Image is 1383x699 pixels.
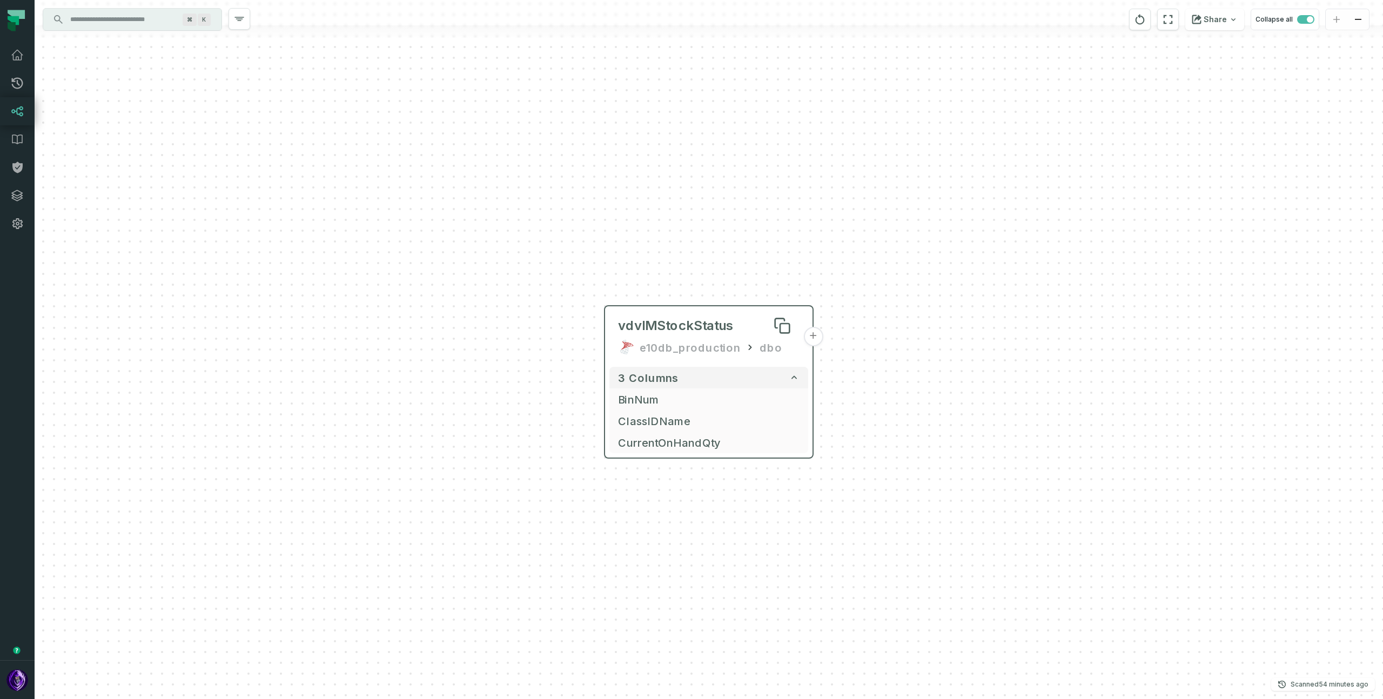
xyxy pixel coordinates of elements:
img: avatar of Ofir Or [6,669,28,691]
div: dbo [760,339,782,356]
span: vdvIMStockStatus [618,317,734,334]
span: BinNum [618,391,800,407]
div: Tooltip anchor [12,646,22,655]
button: CurrentOnHandQty [609,432,808,453]
button: zoom out [1347,9,1369,30]
button: Share [1185,9,1244,30]
button: Collapse all [1251,9,1319,30]
button: + [803,327,823,346]
span: 3 columns [618,371,679,384]
span: Press ⌘ + K to focus the search bar [198,14,211,26]
p: Scanned [1291,679,1368,690]
relative-time: Sep 16, 2025, 3:02 PM GMT+3 [1319,680,1368,688]
span: ClassIDName [618,413,800,429]
span: CurrentOnHandQty [618,434,800,451]
button: Scanned[DATE] 3:02:01 PM [1271,678,1375,691]
button: BinNum [609,388,808,410]
span: Press ⌘ + K to focus the search bar [183,14,197,26]
button: ClassIDName [609,410,808,432]
div: e10db_production [640,339,740,356]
